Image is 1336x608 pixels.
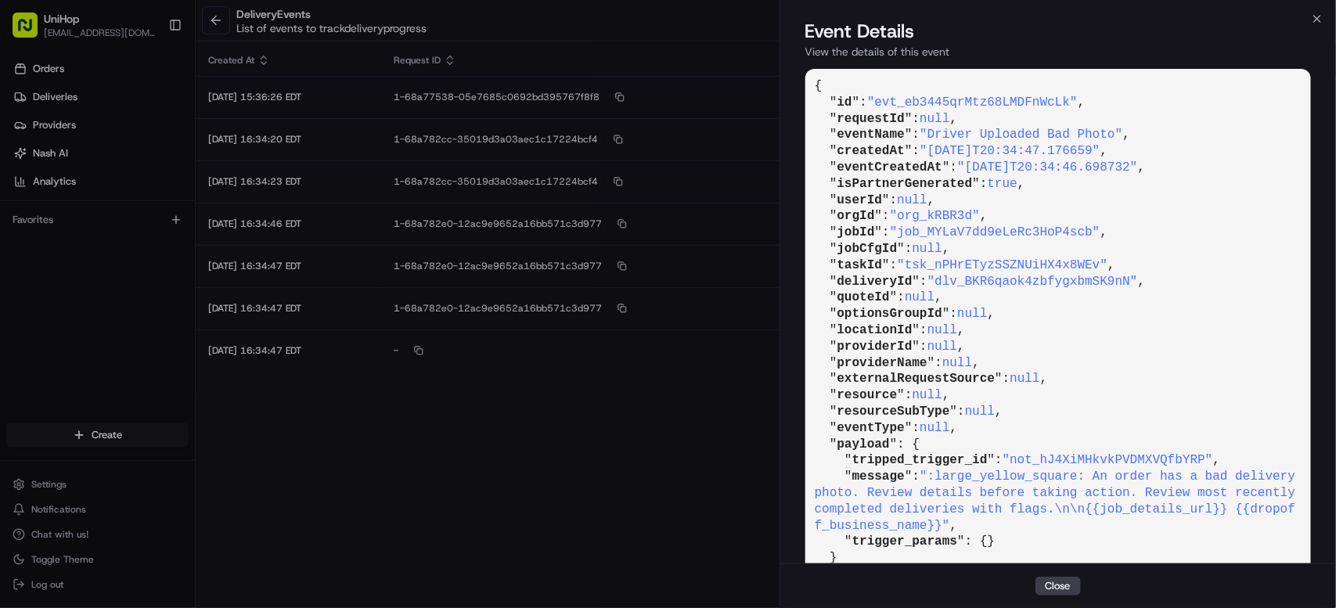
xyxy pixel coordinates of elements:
[31,227,120,243] span: Knowledge Base
[988,177,1017,191] span: true
[890,225,1100,239] span: "job_MYLaV7dd9eLeRc3HoP4scb"
[1010,372,1039,386] span: null
[852,453,988,467] span: tripped_trigger_id
[1003,453,1213,467] span: "not_hJ4XiMHkvkPVDMXVQfbYRP"
[920,144,1100,158] span: "[DATE]T20:34:47.176659"
[805,19,1311,44] h2: Event Details
[890,209,980,223] span: "org_kRBR3d"
[41,101,258,117] input: Clear
[837,421,905,435] span: eventType
[957,160,1137,174] span: "[DATE]T20:34:46.698732"
[837,160,942,174] span: eventCreatedAt
[16,16,47,47] img: Nash
[920,112,949,126] span: null
[126,221,257,249] a: 💻API Documentation
[867,95,1078,110] span: "evt_eb3445qrMtz68LMDFnWcLk"
[266,154,285,173] button: Start new chat
[913,388,942,402] span: null
[965,405,995,419] span: null
[837,144,905,158] span: createdAt
[837,372,996,386] span: externalRequestSource
[913,242,942,256] span: null
[837,307,942,321] span: optionsGroupId
[837,258,883,272] span: taskId
[805,69,1311,592] pre: { " ": , " ": , " ": , " ": , " ": , " ": , " ": , " ": , " ": , " ": , " ": , " ": , " ": , " ":...
[837,95,852,110] span: id
[16,149,44,178] img: 1736555255976-a54dd68f-1ca7-489b-9aae-adbdc363a1c4
[805,44,1311,59] p: View the details of this event
[837,225,875,239] span: jobId
[837,323,913,337] span: locationId
[837,193,883,207] span: userId
[942,356,972,370] span: null
[837,128,905,142] span: eventName
[897,193,927,207] span: null
[1035,577,1081,595] button: Close
[927,323,957,337] span: null
[837,242,898,256] span: jobCfgId
[837,388,898,402] span: resource
[897,258,1107,272] span: "tsk_nPHrETyzSSZNUiHX4x8WEv"
[957,307,987,321] span: null
[132,228,145,241] div: 💻
[927,275,1138,289] span: "dlv_BKR6qaok4zbfygxbmSK9nN"
[837,112,905,126] span: requestId
[9,221,126,249] a: 📗Knowledge Base
[837,340,913,354] span: providerId
[927,340,957,354] span: null
[837,275,913,289] span: deliveryId
[815,469,1303,532] span: ":large_yellow_square: An order has a bad delivery photo. Review details before taking action. Re...
[905,290,934,304] span: null
[837,209,875,223] span: orgId
[837,437,890,452] span: payload
[110,264,189,277] a: Powered byPylon
[852,469,905,484] span: message
[16,63,285,88] p: Welcome 👋
[53,165,198,178] div: We're available if you need us!
[837,405,950,419] span: resourceSubType
[852,534,957,549] span: trigger_params
[53,149,257,165] div: Start new chat
[837,290,890,304] span: quoteId
[148,227,251,243] span: API Documentation
[16,228,28,241] div: 📗
[837,177,973,191] span: isPartnerGenerated
[920,128,1122,142] span: "Driver Uploaded Bad Photo"
[837,356,927,370] span: providerName
[920,421,949,435] span: null
[156,265,189,277] span: Pylon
